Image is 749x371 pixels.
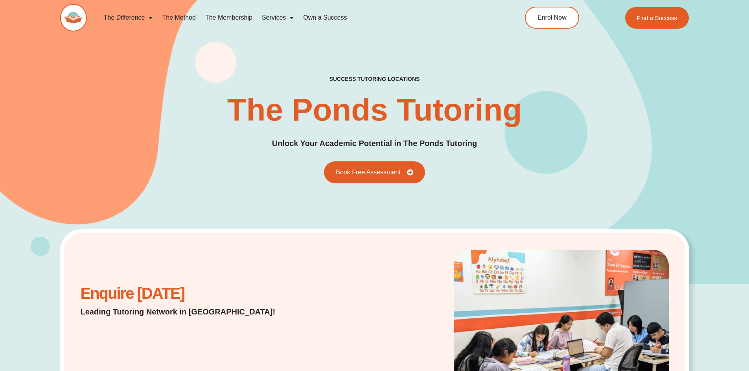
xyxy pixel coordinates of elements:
[157,9,200,27] a: The Method
[81,289,296,298] h2: Enquire [DATE]
[201,9,257,27] a: The Membership
[298,9,351,27] a: Own a Success
[227,94,522,126] h2: The Ponds Tutoring
[329,75,420,82] h2: success tutoring locations
[99,9,158,27] a: The Difference
[272,137,477,150] p: Unlock Your Academic Potential in The Ponds Tutoring
[81,306,296,317] p: Leading Tutoring Network in [GEOGRAPHIC_DATA]!
[336,169,401,175] span: Book Free Assessment
[99,9,489,27] nav: Menu
[525,7,579,29] a: Enrol Now
[537,15,567,21] span: Enrol Now
[637,15,677,21] span: Find a Success
[324,161,425,183] a: Book Free Assessment
[625,7,689,29] a: Find a Success
[257,9,298,27] a: Services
